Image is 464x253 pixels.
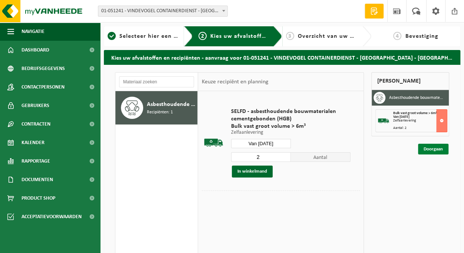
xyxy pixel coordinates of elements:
[286,32,294,40] span: 3
[22,115,50,133] span: Contracten
[119,76,194,87] input: Materiaal zoeken
[22,96,49,115] span: Gebruikers
[298,33,376,39] span: Overzicht van uw aanvraag
[119,33,200,39] span: Selecteer hier een vestiging
[22,59,65,78] span: Bedrijfsgegevens
[147,109,173,116] span: Recipiënten: 1
[393,119,447,123] div: Zelfaanlevering
[22,133,45,152] span: Kalender
[147,100,195,109] span: Asbesthoudende bouwmaterialen cementgebonden (hechtgebonden)
[405,33,438,39] span: Bevestiging
[418,144,448,154] a: Doorgaan
[210,33,312,39] span: Kies uw afvalstoffen en recipiënten
[393,115,409,119] strong: Van [DATE]
[393,111,437,115] span: Bulk vast groot volume > 6m³
[115,91,198,124] button: Asbesthoudende bouwmaterialen cementgebonden (hechtgebonden) Recipiënten: 1
[98,6,227,16] span: 01-051241 - VINDEVOGEL CONTAINERDIENST - OUDENAARDE - OUDENAARDE
[393,32,401,40] span: 4
[108,32,116,40] span: 1
[108,32,178,41] a: 1Selecteer hier een vestiging
[104,50,460,64] h2: Kies uw afvalstoffen en recipiënten - aanvraag voor 01-051241 - VINDEVOGEL CONTAINERDIENST - [GEO...
[232,166,273,177] button: In winkelmand
[22,78,65,96] span: Contactpersonen
[22,189,55,207] span: Product Shop
[22,41,49,59] span: Dashboard
[389,92,443,104] h3: Asbesthoudende bouwmaterialen cementgebonden (hechtgebonden)
[371,72,449,90] div: [PERSON_NAME]
[291,152,351,162] span: Aantal
[198,32,207,40] span: 2
[22,207,82,226] span: Acceptatievoorwaarden
[231,139,291,148] input: Selecteer datum
[231,123,351,130] span: Bulk vast groot volume > 6m³
[22,22,45,41] span: Navigatie
[231,108,351,123] span: SELFD - asbesthoudende bouwmaterialen cementgebonden (HGB)
[22,152,50,170] span: Rapportage
[198,73,272,91] div: Keuze recipiënt en planning
[393,126,447,130] div: Aantal: 2
[231,130,351,135] p: Zelfaanlevering
[22,170,53,189] span: Documenten
[98,6,228,17] span: 01-051241 - VINDEVOGEL CONTAINERDIENST - OUDENAARDE - OUDENAARDE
